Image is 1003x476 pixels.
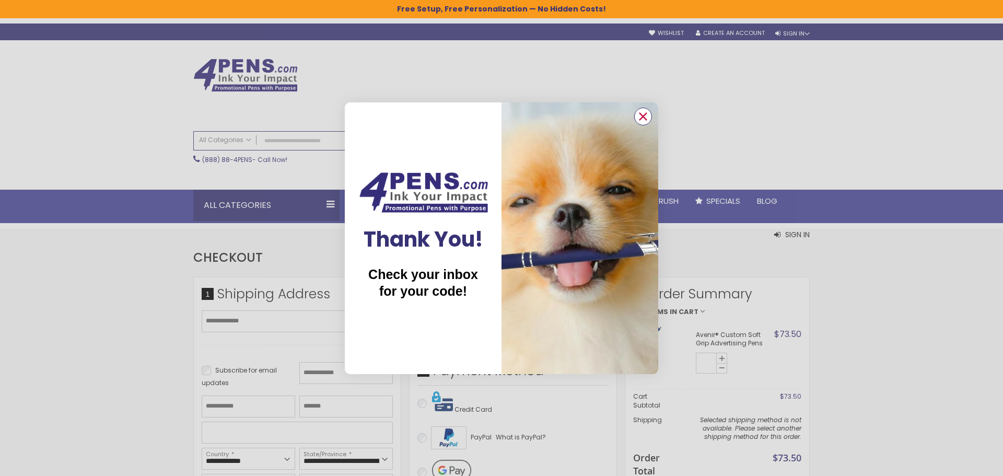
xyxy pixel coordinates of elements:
img: Couch [355,169,491,216]
span: Check your inbox for your code! [368,267,478,298]
button: Close dialog [634,108,652,125]
img: b2d7038a-49cb-4a70-a7cc-c7b8314b33fd.jpeg [501,102,658,374]
span: Thank You! [364,225,483,254]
